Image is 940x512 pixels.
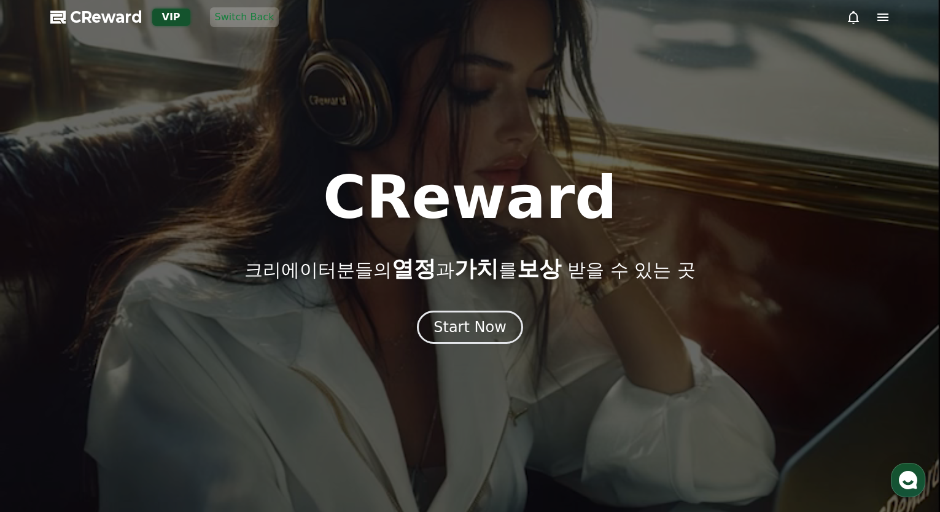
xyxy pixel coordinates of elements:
div: VIP [152,9,190,26]
span: 가치 [454,256,499,281]
div: Start Now [433,317,507,337]
a: CReward [50,7,142,27]
span: 보상 [517,256,561,281]
button: Switch Back [210,7,279,27]
button: Start Now [417,311,523,344]
h1: CReward [323,168,617,227]
span: CReward [70,7,142,27]
a: Start Now [417,323,523,335]
span: 열정 [392,256,436,281]
p: 크리에이터분들의 과 를 받을 수 있는 곳 [244,257,695,281]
